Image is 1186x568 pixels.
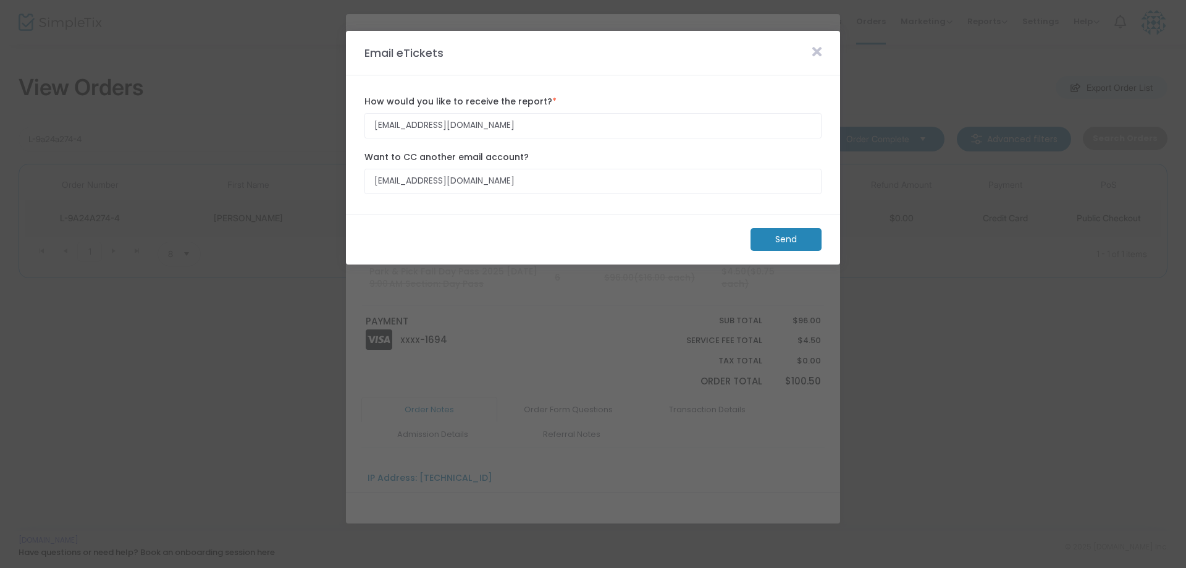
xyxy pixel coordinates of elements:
[751,228,822,251] m-button: Send
[364,169,822,194] input: Enter email
[364,113,822,138] input: Enter email
[364,95,822,108] label: How would you like to receive the report?
[364,151,822,164] label: Want to CC another email account?
[358,45,450,61] m-panel-title: Email eTickets
[346,31,840,75] m-panel-header: Email eTickets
